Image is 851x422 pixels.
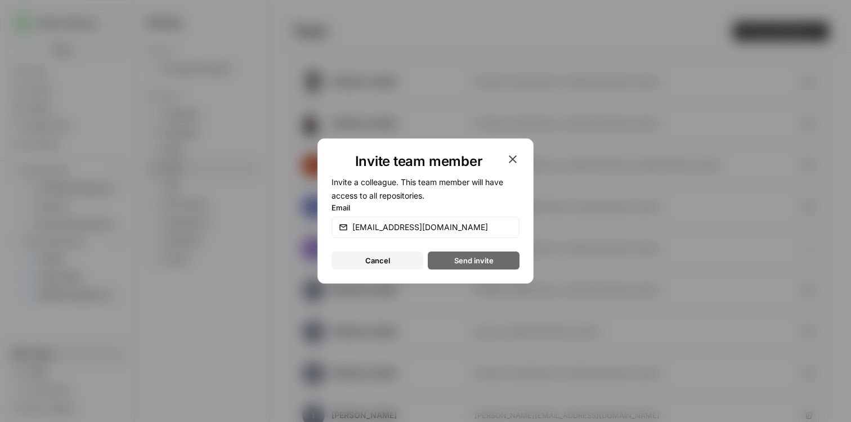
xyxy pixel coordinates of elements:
[365,255,390,266] span: Cancel
[332,152,506,170] h1: Invite team member
[332,177,503,200] span: Invite a colleague. This team member will have access to all repositories.
[352,222,512,233] input: email@company.com
[454,255,494,266] span: Send invite
[428,252,519,270] button: Send invite
[332,252,423,270] button: Cancel
[332,202,519,213] label: Email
